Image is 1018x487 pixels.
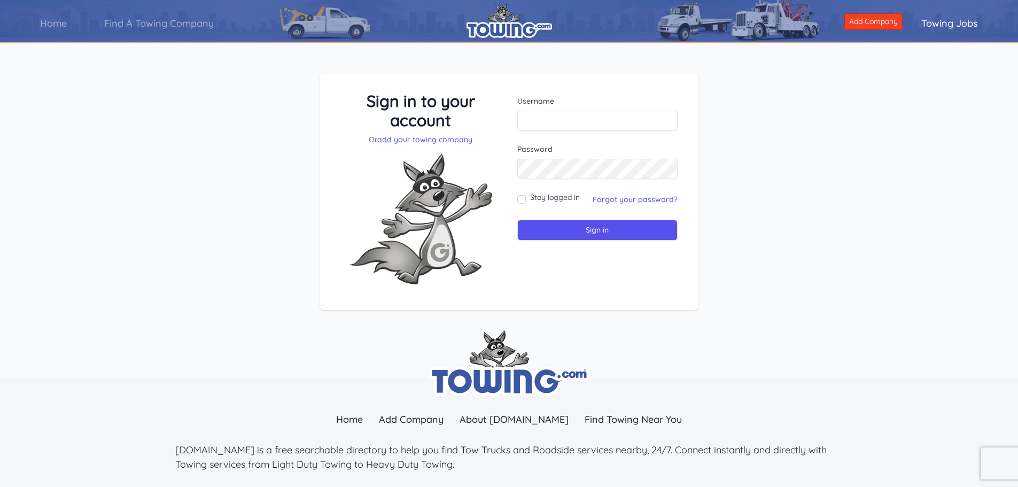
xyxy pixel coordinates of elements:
a: Add Company [844,13,903,30]
a: Add Company [371,408,452,431]
img: Fox-Excited.png [340,145,501,293]
label: Username [517,96,678,106]
a: Find Towing Near You [577,408,690,431]
a: Towing Jobs [903,8,997,38]
p: [DOMAIN_NAME] is a free searchable directory to help you find Tow Trucks and Roadside services ne... [175,443,843,471]
a: Forgot your password? [593,195,678,204]
a: Home [21,8,86,38]
a: add your towing company [377,135,472,144]
input: Sign in [517,220,678,241]
p: Or [340,134,501,145]
h3: Sign in to your account [340,91,501,130]
img: logo.png [467,3,552,38]
img: towing [429,330,589,396]
label: Password [517,144,678,154]
a: About [DOMAIN_NAME] [452,408,577,431]
a: Home [328,408,371,431]
label: Stay logged in [530,192,580,203]
a: Find A Towing Company [86,8,232,38]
